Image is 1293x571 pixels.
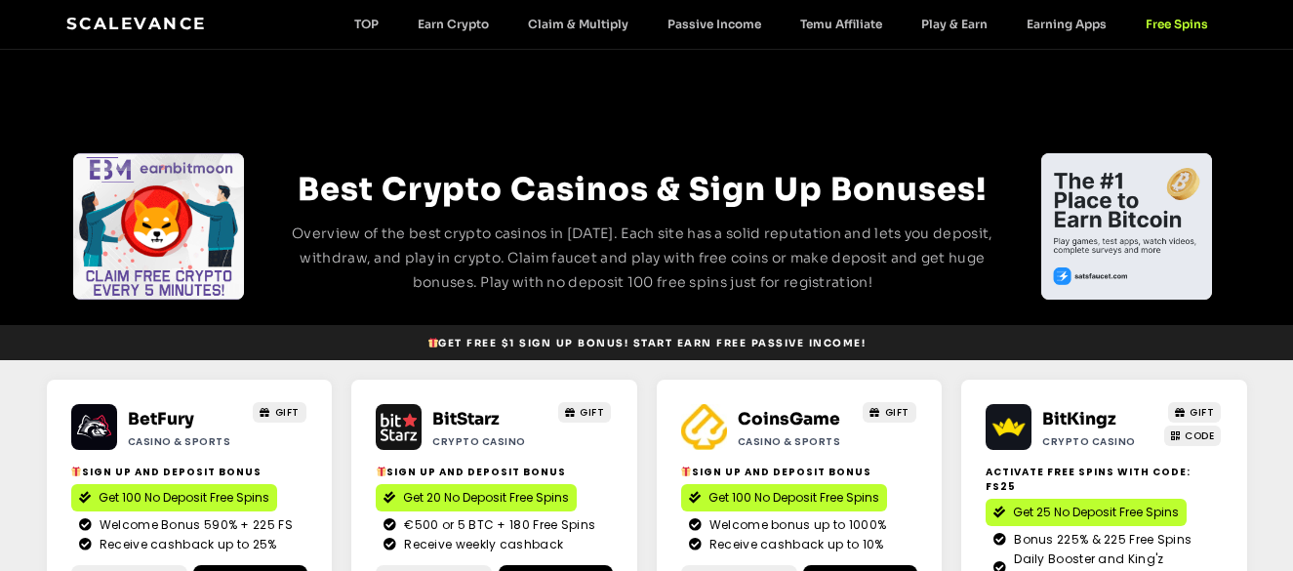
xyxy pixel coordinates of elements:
[335,17,1228,31] nav: Menu
[580,405,604,420] span: GIFT
[1009,531,1192,549] span: Bonus 225% & 225 Free Spins
[1164,426,1222,446] a: CODE
[681,467,691,476] img: 🎁
[95,516,293,534] span: Welcome Bonus 590% + 225 FS
[986,499,1187,526] a: Get 25 No Deposit Free Spins
[427,336,866,350] span: Get Free $1 sign up bonus! Start earn free passive income!
[708,489,879,507] span: Get 100 No Deposit Free Spins
[432,434,546,449] h2: Crypto Casino
[986,465,1223,494] h2: Activate Free Spins with Code: FS25
[1168,402,1222,423] a: GIFT
[128,434,242,449] h2: Casino & Sports
[648,17,781,31] a: Passive Income
[1185,428,1214,443] span: CODE
[377,467,386,476] img: 🎁
[73,153,244,300] div: 1 / 4
[1126,17,1228,31] a: Free Spins
[128,409,194,429] a: BetFury
[738,409,840,429] a: CoinsGame
[376,484,577,511] a: Get 20 No Deposit Free Spins
[781,17,902,31] a: Temu Affiliate
[66,14,207,33] a: Scalevance
[281,165,1005,214] h2: Best Crypto Casinos & Sign Up Bonuses!
[508,17,648,31] a: Claim & Multiply
[863,402,916,423] a: GIFT
[275,405,300,420] span: GIFT
[1041,153,1212,300] div: Slides
[398,17,508,31] a: Earn Crypto
[71,484,277,511] a: Get 100 No Deposit Free Spins
[428,338,438,347] img: 🎁
[1041,153,1212,300] div: 1 / 4
[420,331,873,355] a: 🎁Get Free $1 sign up bonus! Start earn free passive income!
[558,402,612,423] a: GIFT
[432,409,500,429] a: BitStarz
[1190,405,1214,420] span: GIFT
[281,222,1005,295] p: Overview of the best crypto casinos in [DATE]. Each site has a solid reputation and lets you depo...
[705,536,884,553] span: Receive cashback up to 10%
[376,465,613,479] h2: SIGN UP AND DEPOSIT BONUS
[1013,504,1179,521] span: Get 25 No Deposit Free Spins
[71,465,308,479] h2: SIGN UP AND DEPOSIT BONUS
[1042,434,1156,449] h2: Crypto casino
[885,405,909,420] span: GIFT
[1007,17,1126,31] a: Earning Apps
[681,465,918,479] h2: SIGN UP AND DEPOSIT BONUS
[681,484,887,511] a: Get 100 No Deposit Free Spins
[95,536,277,553] span: Receive cashback up to 25%
[399,536,563,553] span: Receive weekly cashback
[738,434,852,449] h2: Casino & Sports
[902,17,1007,31] a: Play & Earn
[403,489,569,507] span: Get 20 No Deposit Free Spins
[1042,409,1116,429] a: BitKingz
[73,153,244,300] div: Slides
[99,489,269,507] span: Get 100 No Deposit Free Spins
[705,516,887,534] span: Welcome bonus up to 1000%
[399,516,595,534] span: €500 or 5 BTC + 180 Free Spins
[253,402,306,423] a: GIFT
[71,467,81,476] img: 🎁
[335,17,398,31] a: TOP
